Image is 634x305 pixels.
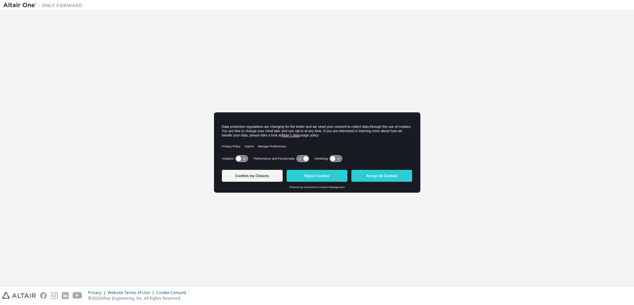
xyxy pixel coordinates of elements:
div: Cookie Consent [156,290,190,295]
img: altair_logo.svg [2,292,36,299]
div: Website Terms of Use [108,290,156,295]
img: instagram.svg [51,292,58,299]
img: youtube.svg [73,292,82,299]
div: Privacy [88,290,108,295]
img: linkedin.svg [62,292,69,299]
img: facebook.svg [40,292,47,299]
p: © 2025 Altair Engineering, Inc. All Rights Reserved. [88,295,190,301]
img: Altair One [3,2,86,9]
